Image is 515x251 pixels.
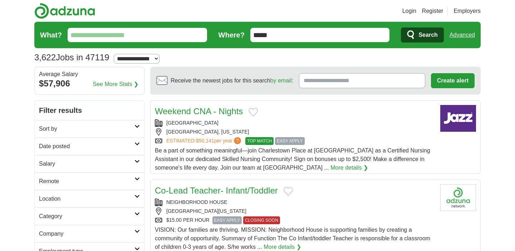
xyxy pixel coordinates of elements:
[39,195,134,203] h2: Location
[39,125,134,133] h2: Sort by
[450,28,475,42] a: Advanced
[155,128,435,136] div: [GEOGRAPHIC_DATA], [US_STATE]
[171,76,293,85] span: Receive the newest jobs for this search :
[166,137,242,145] a: ESTIMATED:$50,141per year?
[39,212,134,221] h2: Category
[166,199,227,205] a: NEIGHBORHOOD HOUSE
[155,119,435,127] div: [GEOGRAPHIC_DATA]
[249,108,258,116] button: Add to favorite jobs
[39,177,134,186] h2: Remote
[39,160,134,168] h2: Salary
[35,172,144,190] a: Remote
[234,137,241,144] span: ?
[39,142,134,151] h2: Date posted
[418,28,437,42] span: Search
[284,187,293,196] button: Add to favorite jobs
[34,51,56,64] span: 3,622
[422,7,443,15] a: Register
[243,216,280,224] span: CLOSING SOON
[270,77,292,84] a: by email
[440,105,476,132] img: Company logo
[275,137,304,145] span: EASY APPLY
[402,7,416,15] a: Login
[196,138,214,144] span: $50,141
[245,137,274,145] span: TOP MATCH
[34,3,95,19] img: Adzuna logo
[34,52,109,62] h1: Jobs in 47119
[35,120,144,137] a: Sort by
[93,80,139,89] a: See More Stats ❯
[212,216,242,224] span: EASY APPLY
[330,164,368,172] a: More details ❯
[39,230,134,238] h2: Company
[39,71,140,77] div: Average Salary
[155,207,435,215] div: [GEOGRAPHIC_DATA][US_STATE]
[219,30,245,40] label: Where?
[155,216,435,224] div: $15.00 PER HOUR
[40,30,62,40] label: What?
[155,147,430,171] span: Be a part of something meaningful—join Charlestown Place at [GEOGRAPHIC_DATA] as a Certified Nurs...
[35,207,144,225] a: Category
[39,77,140,90] div: $57,906
[35,190,144,207] a: Location
[431,73,475,88] button: Create alert
[453,7,481,15] a: Employers
[155,186,278,195] a: Co-Lead Teacher- Infant/Toddler
[401,27,443,42] button: Search
[35,155,144,172] a: Salary
[35,137,144,155] a: Date posted
[35,101,144,120] h2: Filter results
[35,225,144,242] a: Company
[155,227,430,250] span: VISION: Our families are thriving. MISSION: Neighborhood House is supporting families by creating...
[440,184,476,211] img: Neighborhood House logo
[155,106,243,116] a: Weekend CNA - Nights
